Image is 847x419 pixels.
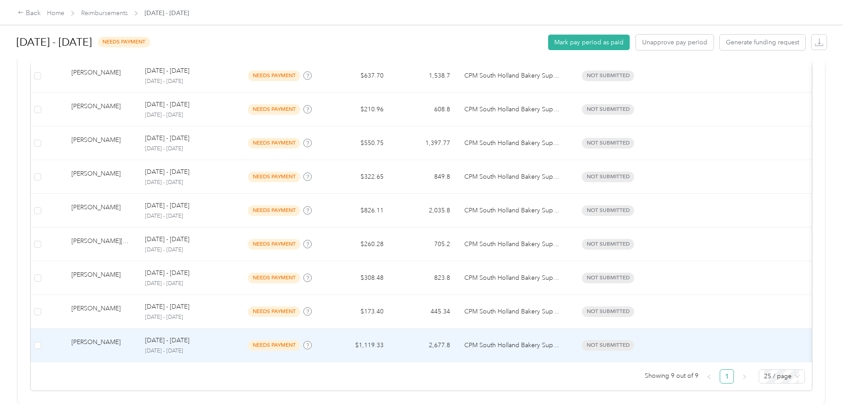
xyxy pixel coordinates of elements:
[324,160,391,194] td: $322.65
[71,270,131,286] div: [PERSON_NAME]
[464,206,561,215] p: CPM South Holland Bakery Supply Co
[145,8,189,18] span: [DATE] - [DATE]
[457,59,568,93] td: CPM South Holland Bakery Supply Co
[145,268,189,278] p: [DATE] - [DATE]
[145,66,189,76] p: [DATE] - [DATE]
[702,369,716,384] button: left
[18,8,41,19] div: Back
[71,135,131,151] div: [PERSON_NAME]
[71,203,131,218] div: [PERSON_NAME]
[464,307,561,317] p: CPM South Holland Bakery Supply Co
[145,302,189,312] p: [DATE] - [DATE]
[248,138,300,148] span: needs payment
[737,369,752,384] button: right
[464,273,561,283] p: CPM South Holland Bakery Supply Co
[582,340,634,350] span: Not submitted
[464,138,561,148] p: CPM South Holland Bakery Supply Co
[248,104,300,114] span: needs payment
[145,201,189,211] p: [DATE] - [DATE]
[706,374,712,380] span: left
[457,93,568,126] td: CPM South Holland Bakery Supply Co
[248,273,300,283] span: needs payment
[582,172,634,182] span: Not submitted
[391,59,457,93] td: 1,538.7
[145,313,228,321] p: [DATE] - [DATE]
[324,126,391,160] td: $550.75
[457,295,568,329] td: CPM South Holland Bakery Supply Co
[582,104,634,114] span: Not submitted
[145,280,228,288] p: [DATE] - [DATE]
[726,38,799,47] span: Generate funding request
[636,35,714,50] button: Unapprove pay period
[145,212,228,220] p: [DATE] - [DATE]
[548,35,630,50] button: Mark pay period as paid
[457,126,568,160] td: CPM South Holland Bakery Supply Co
[391,295,457,329] td: 445.34
[145,167,189,177] p: [DATE] - [DATE]
[145,336,189,345] p: [DATE] - [DATE]
[324,59,391,93] td: $637.70
[391,261,457,295] td: 823.8
[145,145,228,153] p: [DATE] - [DATE]
[71,236,131,252] div: [PERSON_NAME][EMAIL_ADDRESS][DOMAIN_NAME]
[464,341,561,350] p: CPM South Holland Bakery Supply Co
[391,194,457,227] td: 2,035.8
[797,369,847,419] iframe: Everlance-gr Chat Button Frame
[391,329,457,362] td: 2,677.8
[248,306,300,317] span: needs payment
[248,172,300,182] span: needs payment
[582,239,634,249] span: Not submitted
[457,227,568,261] td: CPM South Holland Bakery Supply Co
[742,374,747,380] span: right
[582,70,634,81] span: Not submitted
[81,9,128,17] a: Reimbursements
[324,227,391,261] td: $260.28
[457,194,568,227] td: CPM South Holland Bakery Supply Co
[457,160,568,194] td: CPM South Holland Bakery Supply Co
[582,273,634,283] span: Not submitted
[145,100,189,110] p: [DATE] - [DATE]
[764,370,800,383] span: 25 / page
[71,337,131,353] div: [PERSON_NAME]
[391,93,457,126] td: 608.8
[145,111,228,119] p: [DATE] - [DATE]
[457,261,568,295] td: CPM South Holland Bakery Supply Co
[464,71,561,81] p: CPM South Holland Bakery Supply Co
[98,37,150,47] span: needs payment
[71,68,131,83] div: [PERSON_NAME]
[248,70,300,81] span: needs payment
[464,172,561,182] p: CPM South Holland Bakery Supply Co
[737,369,752,384] li: Next Page
[391,160,457,194] td: 849.8
[71,304,131,319] div: [PERSON_NAME]
[582,138,634,148] span: Not submitted
[645,369,698,383] span: Showing 9 out of 9
[248,340,300,350] span: needs payment
[248,205,300,215] span: needs payment
[391,227,457,261] td: 705.2
[582,306,634,317] span: Not submitted
[16,31,92,53] h1: [DATE] - [DATE]
[145,347,228,355] p: [DATE] - [DATE]
[47,9,64,17] a: Home
[145,235,189,244] p: [DATE] - [DATE]
[324,261,391,295] td: $308.48
[324,93,391,126] td: $210.96
[71,102,131,117] div: [PERSON_NAME]
[457,329,568,362] td: CPM South Holland Bakery Supply Co
[720,35,805,50] button: Generate funding request
[145,246,228,254] p: [DATE] - [DATE]
[759,369,805,384] div: Page Size
[324,329,391,362] td: $1,119.33
[582,205,634,215] span: Not submitted
[71,169,131,184] div: [PERSON_NAME]
[464,105,561,114] p: CPM South Holland Bakery Supply Co
[391,126,457,160] td: 1,397.77
[702,369,716,384] li: Previous Page
[248,239,300,249] span: needs payment
[145,179,228,187] p: [DATE] - [DATE]
[464,239,561,249] p: CPM South Holland Bakery Supply Co
[324,295,391,329] td: $173.40
[145,133,189,143] p: [DATE] - [DATE]
[720,370,733,383] a: 1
